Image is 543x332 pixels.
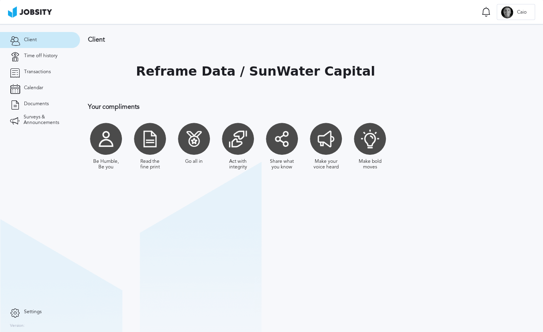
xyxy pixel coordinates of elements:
[312,159,340,170] div: Make your voice heard
[497,4,535,20] button: CCaio
[8,6,52,18] img: ab4bad089aa723f57921c736e9817d99.png
[268,159,296,170] div: Share what you know
[136,64,375,79] h1: Reframe Data / SunWater Capital
[24,114,70,126] span: Surveys & Announcements
[501,6,513,18] div: C
[92,159,120,170] div: Be Humble, Be you
[88,103,522,110] h3: Your compliments
[24,69,51,75] span: Transactions
[24,53,58,59] span: Time off history
[185,159,203,164] div: Go all in
[513,10,531,15] span: Caio
[24,309,42,315] span: Settings
[224,159,252,170] div: Act with integrity
[24,37,37,43] span: Client
[24,85,43,91] span: Calendar
[88,36,522,43] h3: Client
[24,101,49,107] span: Documents
[136,159,164,170] div: Read the fine print
[10,324,25,328] label: Version:
[356,159,384,170] div: Make bold moves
